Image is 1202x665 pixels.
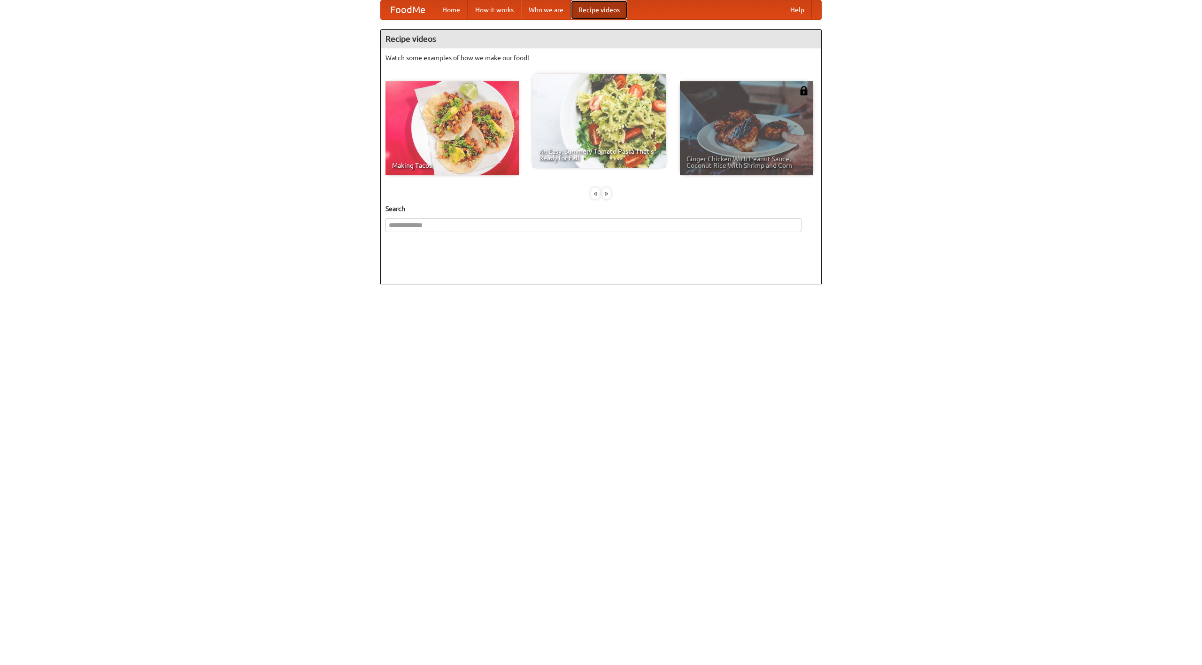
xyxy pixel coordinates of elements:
a: FoodMe [381,0,435,19]
img: 483408.png [799,86,809,95]
div: » [602,188,611,199]
a: Making Tacos [385,81,519,175]
a: How it works [468,0,521,19]
span: Making Tacos [392,162,512,169]
p: Watch some examples of how we make our food! [385,53,817,63]
h4: Recipe videos [381,30,821,48]
a: Help [783,0,812,19]
a: Recipe videos [571,0,627,19]
a: Who we are [521,0,571,19]
a: An Easy, Summery Tomato Pasta That's Ready for Fall [532,74,666,168]
div: « [591,188,600,199]
a: Home [435,0,468,19]
span: An Easy, Summery Tomato Pasta That's Ready for Fall [539,148,659,161]
h5: Search [385,204,817,213]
